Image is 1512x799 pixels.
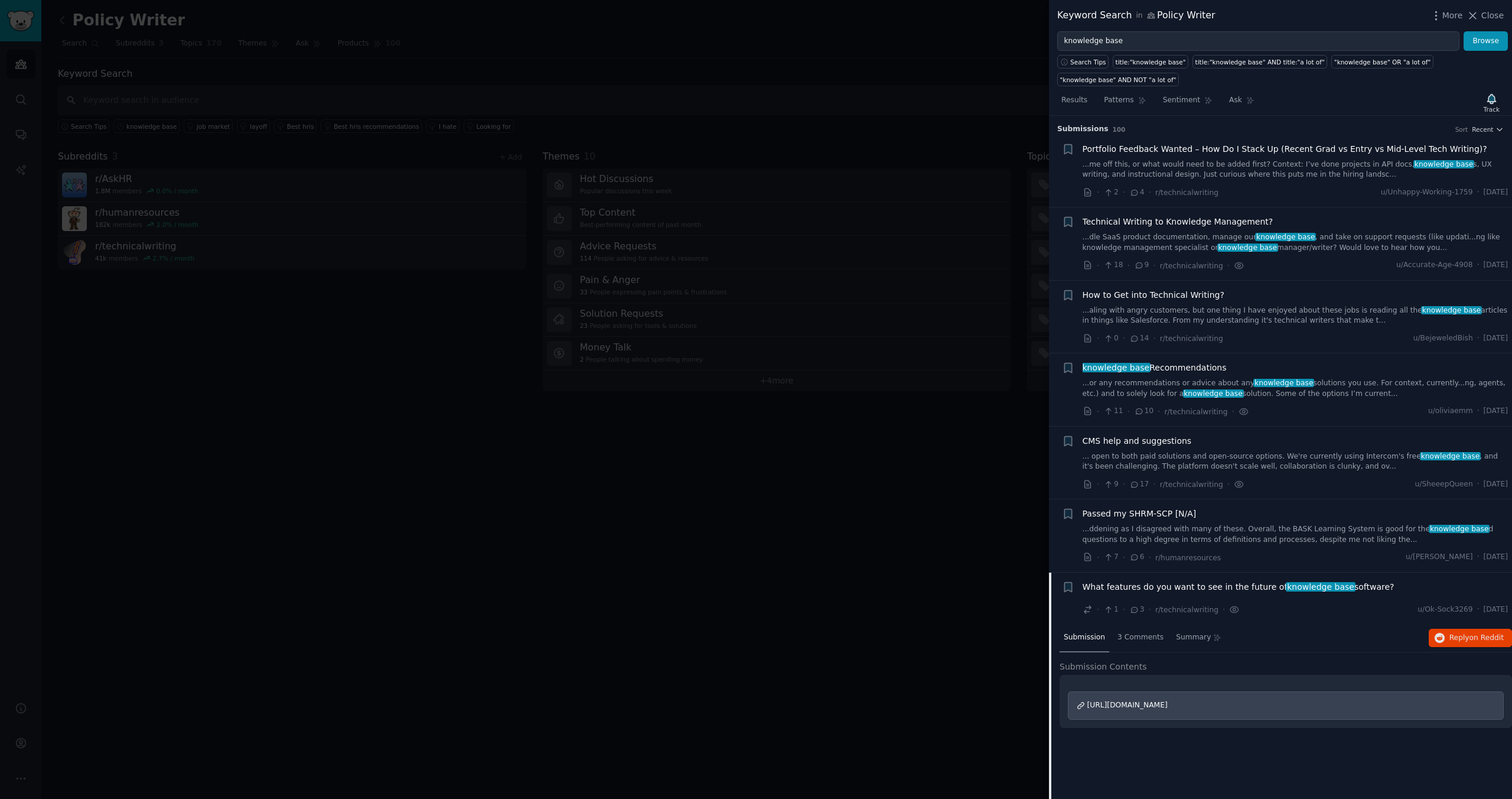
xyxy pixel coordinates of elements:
a: ...ddening as I disagreed with many of these. Overall, the BASK Learning System is good for thekn... [1083,524,1508,545]
span: u/BejeweledBish [1413,333,1473,344]
div: Sort [1455,125,1468,134]
span: knowledge base [1413,160,1474,168]
span: 10 [1134,406,1153,417]
span: Recent [1472,125,1493,134]
span: · [1123,603,1125,616]
input: Try a keyword related to your business [1057,31,1459,51]
span: 3 Comments [1117,632,1164,643]
span: · [1477,260,1480,271]
span: · [1232,405,1234,418]
span: 18 [1103,260,1123,271]
div: title:"knowledge base" AND title:"a lot of" [1195,58,1325,66]
span: Recommendations [1083,362,1227,374]
span: [DATE] [1484,187,1508,198]
span: Close [1481,9,1504,22]
span: · [1223,603,1225,616]
span: Patterns [1104,95,1133,106]
span: · [1128,405,1130,418]
span: Submission [1064,632,1105,643]
span: r/technicalwriting [1155,189,1218,197]
span: r/technicalwriting [1160,334,1223,343]
span: Ask [1229,95,1242,106]
span: 9 [1134,260,1149,271]
div: Track [1484,105,1500,113]
span: 2 [1103,187,1118,198]
a: Sentiment [1159,91,1217,115]
span: · [1149,603,1151,616]
button: Recent [1472,125,1504,134]
span: · [1123,478,1125,491]
span: u/Unhappy-Working-1759 [1381,187,1473,198]
span: · [1477,187,1480,198]
span: · [1227,478,1230,491]
span: r/technicalwriting [1160,262,1223,270]
span: 9 [1103,479,1118,490]
span: [DATE] [1484,333,1508,344]
span: 14 [1129,333,1149,344]
div: "knowledge base" OR "a lot of" [1334,58,1431,66]
a: ...dle SaaS product documentation, manage ourknowledge base, and take on support requests (like u... [1083,232,1508,253]
span: Results [1061,95,1087,106]
span: · [1477,552,1480,563]
a: title:"knowledge base" AND title:"a lot of" [1192,55,1327,69]
span: · [1097,405,1099,418]
a: knowledge baseRecommendations [1083,362,1227,374]
span: r/humanresources [1155,554,1221,562]
a: Portfolio Feedback Wanted – How Do I Stack Up (Recent Grad vs Entry vs Mid-Level Tech Writing)? [1083,143,1487,155]
span: 3 [1129,605,1144,615]
span: · [1123,332,1125,345]
span: 1 [1103,605,1118,615]
span: 100 [1113,126,1126,133]
a: title:"knowledge base" [1113,55,1188,69]
span: · [1477,406,1480,417]
span: knowledge base [1081,363,1151,372]
span: r/technicalwriting [1155,606,1218,614]
button: Close [1467,9,1504,22]
a: Technical Writing to Knowledge Management? [1083,216,1273,228]
a: CMS help and suggestions [1083,435,1192,447]
span: · [1153,332,1155,345]
span: knowledge base [1429,525,1490,533]
span: · [1158,405,1160,418]
span: · [1097,478,1099,491]
span: · [1123,186,1125,199]
a: How to Get into Technical Writing? [1083,289,1224,301]
button: Replyon Reddit [1429,629,1512,648]
span: Submission Contents [1060,661,1147,673]
span: · [1153,259,1155,272]
button: More [1430,9,1463,22]
span: [DATE] [1484,260,1508,271]
span: knowledge base [1217,243,1278,252]
span: u/Ok-Sock3269 [1417,605,1472,615]
a: ...aling with angry customers, but one thing I have enjoyed about these jobs is reading all thekn... [1083,306,1508,326]
span: knowledge base [1286,582,1355,592]
span: 4 [1129,187,1144,198]
span: u/SheeepQueen [1415,479,1473,490]
span: Submission s [1057,124,1109,135]
span: · [1227,259,1230,272]
a: Ask [1225,91,1259,115]
a: Passed my SHRM-SCP [N/A] [1083,508,1197,520]
button: Track [1480,90,1504,115]
div: title:"knowledge base" [1116,58,1186,66]
span: · [1477,479,1480,490]
span: Search Tips [1070,58,1106,66]
a: ...or any recommendations or advice about anyknowledge basesolutions you use. For context, curren... [1083,378,1508,399]
a: "knowledge base" AND NOT "a lot of" [1057,73,1179,86]
a: Results [1057,91,1091,115]
span: · [1153,478,1155,491]
span: · [1128,259,1130,272]
span: r/technicalwriting [1165,408,1228,416]
div: "knowledge base" AND NOT "a lot of" [1060,76,1177,84]
span: What features do you want to see in the future of software? [1083,581,1394,593]
span: · [1123,551,1125,564]
span: · [1149,551,1151,564]
a: [URL][DOMAIN_NAME] [1068,691,1504,720]
span: 6 [1129,552,1144,563]
span: knowledge base [1421,306,1482,314]
span: [DATE] [1484,552,1508,563]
